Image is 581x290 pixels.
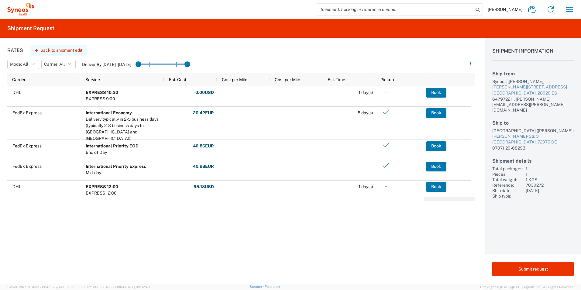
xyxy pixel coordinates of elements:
span: 5 day(s) [358,110,373,115]
a: [PERSON_NAME][STREET_ADDRESS][GEOGRAPHIC_DATA], 28020 ES [492,84,574,96]
button: Book [426,141,446,151]
div: Ship date: [492,188,523,193]
h2: Ship from [492,71,574,77]
a: Feedback [265,285,280,288]
div: [PERSON_NAME]- Str. 3 [492,133,574,140]
button: Carrier: All [41,60,76,69]
div: [GEOGRAPHIC_DATA], 72076 DE [492,139,574,145]
span: Server: 2025.18.0-dd719145275 [7,285,80,289]
div: 647972211, [PERSON_NAME][EMAIL_ADDRESS][PERSON_NAME][DOMAIN_NAME] [492,96,574,113]
div: [GEOGRAPHIC_DATA] ([PERSON_NAME]) [492,128,574,133]
button: Book [426,88,446,98]
div: 1 [526,171,574,177]
strong: 20.42 EUR [193,110,214,116]
strong: 40.98 EUR [193,164,214,169]
span: 1 day(s) [359,90,373,95]
label: Deliver By [DATE] - [DATE] [82,62,131,67]
span: 1 day(s) [359,184,373,189]
strong: 95.18 USD [194,184,214,190]
span: Cost per Mile [275,77,300,82]
div: 07071 29-68293 [492,145,574,151]
a: Support [250,285,265,288]
div: [PERSON_NAME][STREET_ADDRESS] [492,84,574,90]
div: End of Day [86,149,139,156]
span: FedEx Express [12,164,42,169]
h1: Rates [7,47,23,53]
button: Mode: All [7,60,39,69]
strong: 40.86 EUR [193,143,214,149]
b: EXPRESS 12:00 [86,184,118,189]
button: Book [426,108,446,118]
span: [DATE] 09:51:11 [57,285,80,289]
button: 20.42EUR [193,108,214,118]
div: Total packages: [492,166,523,171]
div: Ship type: [492,193,523,199]
button: 40.98EUR [193,162,214,171]
div: 1 KGS [526,177,574,182]
span: Pickup [380,77,394,82]
span: Cost per Mile [222,77,247,82]
span: [PERSON_NAME] [488,7,522,12]
span: Service [85,77,100,82]
b: International Economy [86,110,132,115]
b: EXPRESS 10:30 [86,90,118,95]
span: Est. Time [328,77,345,82]
span: Carrier: All [44,61,65,67]
span: Est. Cost [169,77,186,82]
button: 0.00USD [195,88,214,98]
div: Pieces [492,171,523,177]
b: International Priority Express [86,164,146,169]
button: 95.18USD [193,182,214,192]
h2: Shipment details [492,158,574,164]
span: Mode: All [10,61,28,67]
div: Mid-day [86,170,146,176]
span: DHL [12,184,21,189]
div: EXPRESS 9:00 [86,96,118,102]
a: [PERSON_NAME]- Str. 3[GEOGRAPHIC_DATA], 72076 DE [492,133,574,145]
div: [DATE] [526,188,574,193]
button: Back to shipment edit [30,45,87,56]
div: Total weight: [492,177,523,182]
div: [GEOGRAPHIC_DATA], 28020 ES [492,90,574,96]
span: Copyright © [DATE]-[DATE] Agistix Inc., All Rights Reserved [480,284,574,290]
div: Syneos ([PERSON_NAME]) [492,79,574,84]
b: International Priority EOD [86,143,139,148]
h2: Ship to [492,120,574,126]
input: Shipment, tracking or reference number [316,4,473,15]
span: FedEx Express [12,110,42,115]
div: 1 [526,166,574,171]
div: EXPRESS 12:00 [86,190,118,196]
span: [DATE] 09:32:48 [124,285,150,289]
span: Carrier [12,77,26,82]
strong: 0.00 USD [195,90,214,95]
span: FedEx Express [12,143,42,148]
div: Delivery typically in 2-5 business days (typically 2-3 business days to Canada and Mexico). [86,116,161,142]
button: 40.86EUR [193,141,214,151]
button: Submit request [492,262,574,276]
span: Client: 2025.18.0-9839db4 [82,285,150,289]
h2: Shipment Request [7,25,54,32]
span: DHL [12,90,21,95]
button: Book [426,162,446,171]
button: Book [426,182,446,192]
h1: Shipment Information [492,48,574,60]
div: 7030272 [526,182,574,188]
div: Reference: [492,182,523,188]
